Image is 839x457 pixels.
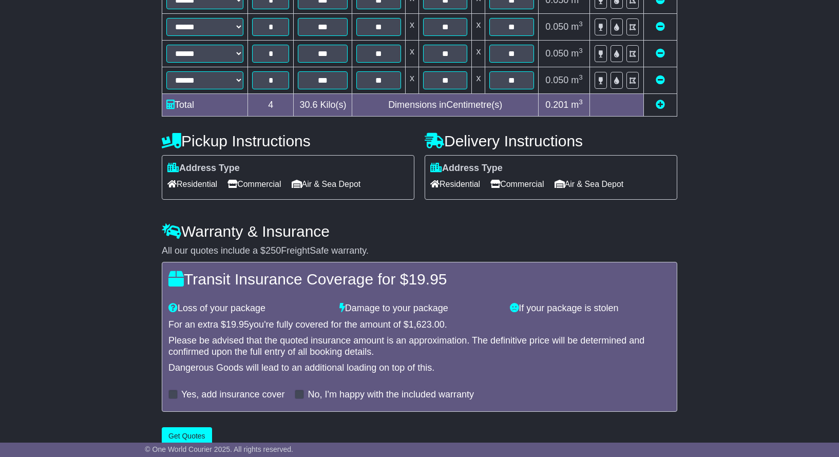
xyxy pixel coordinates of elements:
[163,303,334,314] div: Loss of your package
[656,48,665,59] a: Remove this item
[265,245,281,256] span: 250
[571,48,583,59] span: m
[292,176,361,192] span: Air & Sea Depot
[579,73,583,81] sup: 3
[248,93,294,116] td: 4
[168,363,671,374] div: Dangerous Goods will lead to an additional loading on top of this.
[308,389,474,401] label: No, I'm happy with the included warranty
[472,67,485,93] td: x
[162,427,212,445] button: Get Quotes
[162,245,677,257] div: All our quotes include a $ FreightSafe warranty.
[579,98,583,106] sup: 3
[430,163,503,174] label: Address Type
[545,100,568,110] span: 0.201
[430,176,480,192] span: Residential
[656,75,665,85] a: Remove this item
[294,93,352,116] td: Kilo(s)
[545,22,568,32] span: 0.050
[490,176,544,192] span: Commercial
[168,335,671,357] div: Please be advised that the quoted insurance amount is an approximation. The definitive price will...
[162,223,677,240] h4: Warranty & Insurance
[425,132,677,149] h4: Delivery Instructions
[545,75,568,85] span: 0.050
[181,389,284,401] label: Yes, add insurance cover
[579,20,583,28] sup: 3
[571,75,583,85] span: m
[571,100,583,110] span: m
[299,100,317,110] span: 30.6
[352,93,539,116] td: Dimensions in Centimetre(s)
[579,47,583,54] sup: 3
[162,93,248,116] td: Total
[656,100,665,110] a: Add new item
[162,132,414,149] h4: Pickup Instructions
[226,319,249,330] span: 19.95
[405,13,418,40] td: x
[505,303,676,314] div: If your package is stolen
[167,163,240,174] label: Address Type
[409,319,445,330] span: 1,623.00
[472,40,485,67] td: x
[405,40,418,67] td: x
[408,271,447,288] span: 19.95
[334,303,505,314] div: Damage to your package
[227,176,281,192] span: Commercial
[405,67,418,93] td: x
[656,22,665,32] a: Remove this item
[545,48,568,59] span: 0.050
[167,176,217,192] span: Residential
[168,271,671,288] h4: Transit Insurance Coverage for $
[168,319,671,331] div: For an extra $ you're fully covered for the amount of $ .
[472,13,485,40] td: x
[145,445,293,453] span: © One World Courier 2025. All rights reserved.
[571,22,583,32] span: m
[555,176,624,192] span: Air & Sea Depot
